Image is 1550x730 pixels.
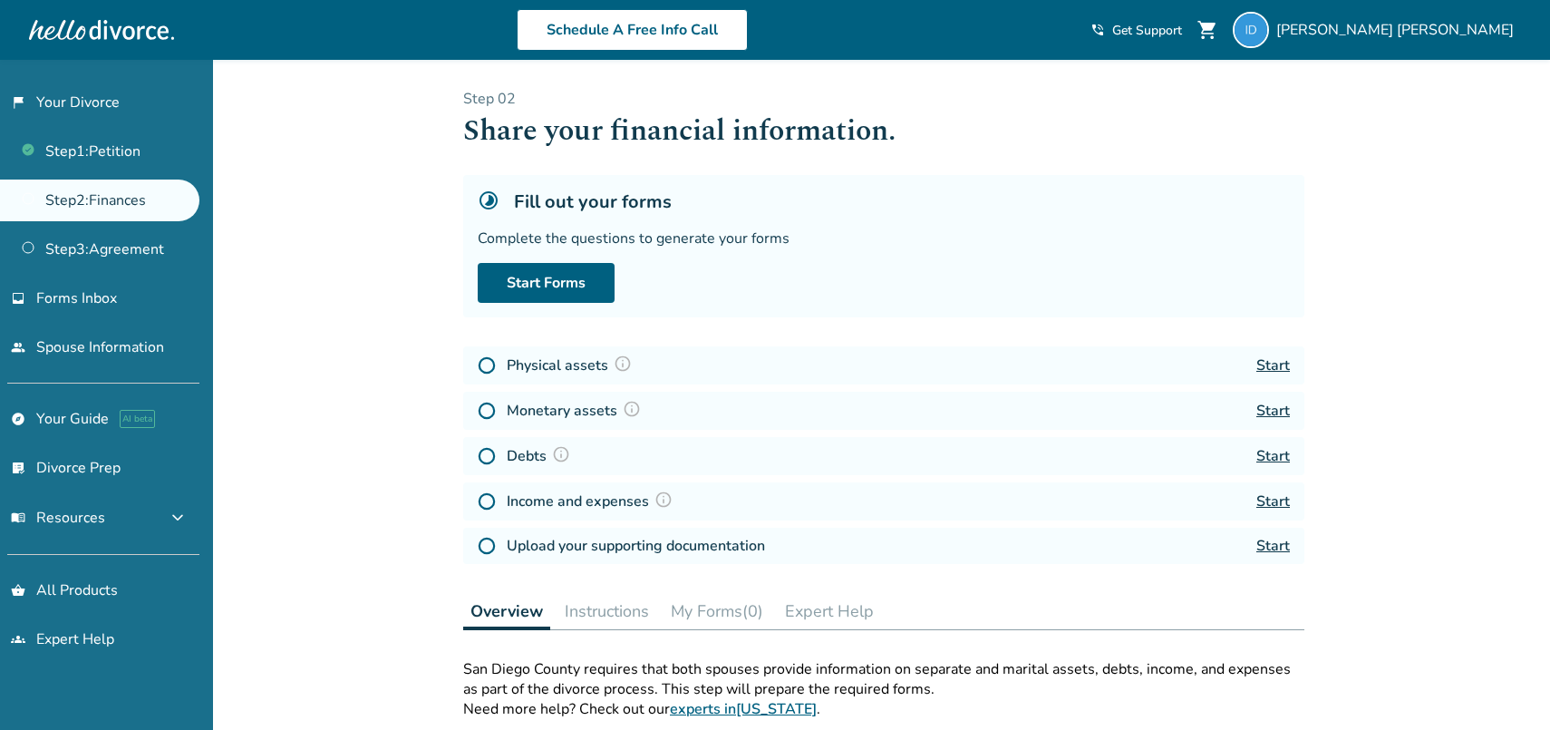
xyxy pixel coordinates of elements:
span: Resources [11,508,105,528]
a: Start [1256,536,1290,556]
span: flag_2 [11,95,25,110]
p: Step 0 2 [463,89,1304,109]
button: Expert Help [778,593,881,629]
img: Question Mark [654,491,673,509]
a: Start [1256,492,1290,511]
img: Question Mark [623,400,641,418]
span: Get Support [1112,22,1182,39]
button: Instructions [557,593,656,629]
span: AI beta [120,410,155,428]
span: people [11,340,25,355]
span: shopping_basket [11,583,25,598]
img: Question Mark [614,355,632,373]
span: list_alt_check [11,461,25,475]
img: ian-davies@outlook.com [1233,12,1269,48]
span: Forms Inbox [36,288,117,308]
img: Question Mark [552,445,570,463]
span: menu_book [11,511,25,525]
h4: Income and expenses [507,490,678,513]
p: San Diego County requires that both spouses provide information on separate and marital assets, d... [463,659,1304,699]
span: groups [11,632,25,647]
span: inbox [11,291,25,306]
button: My Forms(0) [664,593,770,629]
h4: Monetary assets [507,399,646,423]
span: [PERSON_NAME] [PERSON_NAME] [1276,20,1521,40]
span: explore [11,412,25,426]
h4: Upload your supporting documentation [507,535,765,557]
img: Not Started [478,402,496,420]
a: experts in[US_STATE] [670,699,817,719]
div: Complete the questions to generate your forms [478,229,1290,248]
span: shopping_cart [1196,19,1218,41]
a: Start Forms [478,263,615,303]
h5: Fill out your forms [514,190,672,214]
img: Not Started [478,447,496,465]
p: Need more help? Check out our . [463,699,1304,719]
button: Overview [463,593,550,630]
span: expand_more [167,507,189,529]
img: Not Started [478,492,496,511]
iframe: Chat Widget [1459,643,1550,730]
a: Schedule A Free Info Call [517,9,748,51]
img: Not Started [478,356,496,375]
h1: Share your financial information. [463,109,1304,153]
a: Start [1256,355,1290,375]
h4: Debts [507,444,576,468]
span: phone_in_talk [1090,23,1105,37]
a: Start [1256,401,1290,421]
a: phone_in_talkGet Support [1090,22,1182,39]
a: Start [1256,446,1290,466]
img: Not Started [478,537,496,555]
h4: Physical assets [507,354,637,377]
